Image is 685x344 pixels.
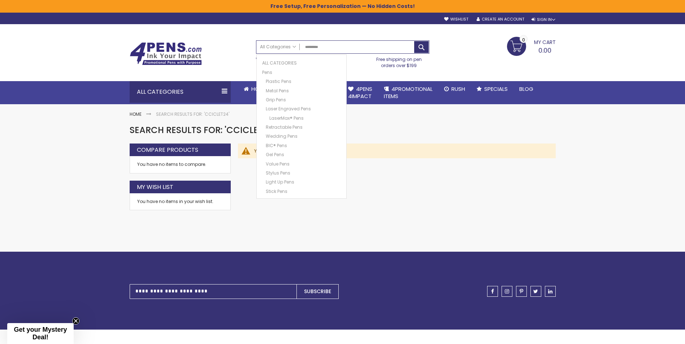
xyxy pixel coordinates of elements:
a: Laser Engraved Pens [264,104,343,112]
a: Rush [438,81,471,97]
a: Stylus Pens [264,168,343,176]
a: twitter [530,286,541,297]
div: You have no items to compare. [130,156,231,173]
a: linkedin [545,286,556,297]
a: Value Pens [264,159,343,167]
div: Your search returned no results. [254,148,549,154]
a: Home [130,111,142,117]
span: Specials [484,85,508,93]
span: Home [251,85,266,93]
span: Search results for: 'CCICLET24' [130,124,276,136]
a: Plastic Pens [264,77,343,84]
span: linkedin [548,289,552,294]
a: Light Up Pens [264,177,343,185]
strong: My Wish List [137,183,173,191]
a: Specials [471,81,513,97]
span: 4Pens 4impact [348,85,372,100]
a: instagram [502,286,512,297]
a: LaserMax® Pens [268,114,343,121]
span: All Categories [260,44,296,50]
a: Wedding Pens [264,132,343,139]
a: 4PROMOTIONALITEMS [378,81,438,105]
a: pinterest [516,286,527,297]
a: Metal Pens [264,86,343,94]
div: Free shipping on pen orders over $199 [369,54,429,68]
span: 0.00 [538,46,551,55]
div: Get your Mystery Deal!Close teaser [7,323,74,344]
strong: Search results for: 'CCICLET24' [156,111,229,117]
a: Mirror Etched [264,196,343,203]
span: facebook [491,289,494,294]
a: BIC® Pens [264,141,343,149]
img: 4Pens Custom Pens and Promotional Products [130,42,202,65]
button: Subscribe [296,284,339,299]
div: You have no items in your wish list. [137,199,223,204]
strong: Compare Products [137,146,198,154]
span: instagram [505,289,509,294]
a: 4Pens4impact [342,81,378,105]
button: Close teaser [72,317,79,325]
a: Grip Pens [264,95,343,103]
a: Stick Pens [264,187,343,194]
a: Retractable Pens [264,123,343,130]
a: Home [238,81,272,97]
span: Rush [451,85,465,93]
div: Sign In [532,17,555,22]
a: 0.00 0 [507,37,556,55]
a: Wishlist [444,17,468,22]
span: Subscribe [304,288,331,295]
span: Get your Mystery Deal! [14,326,67,341]
a: Blog [513,81,539,97]
a: All Categories [260,58,343,66]
span: twitter [533,289,538,294]
span: 0 [522,36,525,43]
span: pinterest [520,289,523,294]
span: 4PROMOTIONAL ITEMS [384,85,433,100]
a: Create an Account [477,17,524,22]
a: All Categories [256,41,300,53]
div: All Categories [130,81,231,103]
a: Pens [260,68,343,75]
a: facebook [487,286,498,297]
a: Gel Pens [264,150,343,158]
span: Blog [519,85,533,93]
